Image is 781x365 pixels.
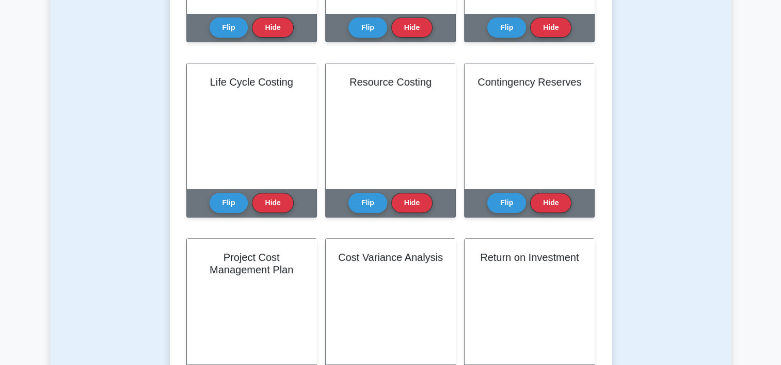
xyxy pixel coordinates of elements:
h2: Life Cycle Costing [199,76,304,88]
button: Hide [530,193,571,213]
button: Hide [252,18,293,38]
button: Flip [487,18,526,38]
h2: Cost Variance Analysis [338,251,443,263]
button: Hide [391,193,433,213]
button: Hide [252,193,293,213]
button: Flip [348,193,387,213]
button: Flip [210,18,248,38]
button: Flip [487,193,526,213]
h2: Resource Costing [338,76,443,88]
button: Hide [391,18,433,38]
h2: Project Cost Management Plan [199,251,304,276]
button: Hide [530,18,571,38]
h2: Return on Investment [477,251,582,263]
button: Flip [210,193,248,213]
h2: Contingency Reserves [477,76,582,88]
button: Flip [348,18,387,38]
